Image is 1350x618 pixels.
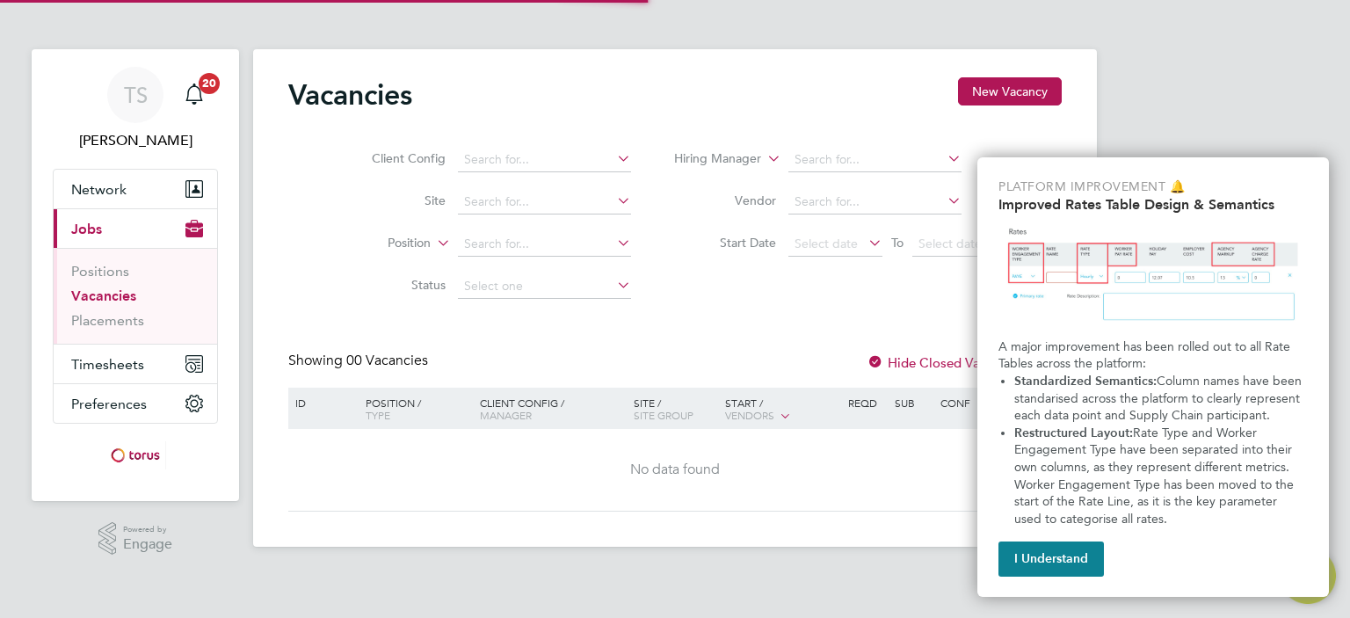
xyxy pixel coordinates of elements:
[346,352,428,369] span: 00 Vacancies
[1014,374,1305,423] span: Column names have been standarised across the platform to clearly represent each data point and S...
[53,67,218,151] a: Go to account details
[458,148,631,172] input: Search for...
[886,231,909,254] span: To
[725,408,774,422] span: Vendors
[721,388,844,432] div: Start /
[345,277,446,293] label: Status
[458,274,631,299] input: Select one
[660,150,761,168] label: Hiring Manager
[1014,425,1133,440] strong: Restructured Layout:
[629,388,722,430] div: Site /
[105,441,166,469] img: torus-logo-retina.png
[53,130,218,151] span: Terry Smith
[53,441,218,469] a: Go to home page
[345,193,446,208] label: Site
[199,73,220,94] span: 20
[124,84,148,106] span: TS
[458,190,631,214] input: Search for...
[458,232,631,257] input: Search for...
[291,461,1059,479] div: No data found
[998,542,1104,577] button: I Understand
[675,193,776,208] label: Vendor
[330,235,431,252] label: Position
[788,148,962,172] input: Search for...
[352,388,475,430] div: Position /
[288,77,412,113] h2: Vacancies
[123,522,172,537] span: Powered by
[998,178,1308,196] p: Platform Improvement 🔔
[71,396,147,412] span: Preferences
[675,235,776,251] label: Start Date
[977,157,1329,597] div: Improved Rate Table Semantics
[788,190,962,214] input: Search for...
[867,354,1023,371] label: Hide Closed Vacancies
[795,236,858,251] span: Select date
[480,408,532,422] span: Manager
[958,77,1062,105] button: New Vacancy
[918,236,982,251] span: Select date
[71,221,102,237] span: Jobs
[288,352,432,370] div: Showing
[71,287,136,304] a: Vacancies
[71,356,144,373] span: Timesheets
[998,196,1308,213] h2: Improved Rates Table Design & Semantics
[998,220,1308,331] img: Updated Rates Table Design & Semantics
[71,263,129,280] a: Positions
[844,388,889,418] div: Reqd
[936,388,982,418] div: Conf
[71,181,127,198] span: Network
[1014,425,1297,527] span: Rate Type and Worker Engagement Type have been separated into their own columns, as they represen...
[1014,374,1157,389] strong: Standardized Semantics:
[291,388,352,418] div: ID
[890,388,936,418] div: Sub
[345,150,446,166] label: Client Config
[123,537,172,552] span: Engage
[998,338,1308,373] p: A major improvement has been rolled out to all Rate Tables across the platform:
[71,312,144,329] a: Placements
[475,388,629,430] div: Client Config /
[366,408,390,422] span: Type
[634,408,693,422] span: Site Group
[32,49,239,501] nav: Main navigation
